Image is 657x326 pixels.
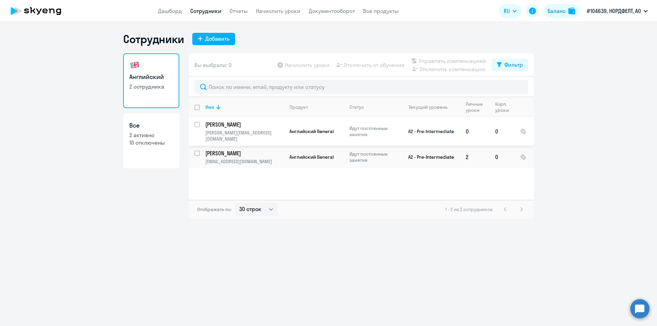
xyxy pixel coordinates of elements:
[194,80,528,94] input: Поиск по имени, email, продукту или статусу
[123,114,179,168] a: Все2 активно10 отключены
[205,130,284,142] p: [PERSON_NAME][EMAIL_ADDRESS][DOMAIN_NAME]
[205,121,283,128] p: [PERSON_NAME]
[490,117,515,146] td: 0
[194,61,232,69] span: Вы выбрали: 0
[587,7,641,15] p: #104639, НОРДФЕЛТ, АО
[490,146,515,168] td: 0
[158,8,182,14] a: Дашборд
[402,104,460,110] div: Текущий уровень
[205,104,284,110] div: Имя
[504,7,510,15] span: RU
[397,117,460,146] td: A2 - Pre-Intermediate
[466,101,485,113] div: Личные уроки
[349,151,396,163] p: Идут постоянные занятия
[363,8,399,14] a: Все продукты
[289,154,334,160] span: Английский General
[495,101,514,113] div: Корп. уроки
[256,8,300,14] a: Начислить уроки
[289,104,344,110] div: Продукт
[504,61,523,69] div: Фильтр
[230,8,248,14] a: Отчеты
[409,104,448,110] div: Текущий уровень
[495,101,510,113] div: Корп. уроки
[129,60,140,70] img: english
[349,125,396,138] p: Идут постоянные занятия
[445,206,493,212] span: 1 - 2 из 2 сотрудников
[129,83,173,90] p: 2 сотрудника
[491,59,528,71] button: Фильтр
[205,149,284,157] a: [PERSON_NAME]
[289,128,334,134] span: Английский General
[205,35,230,43] div: Добавить
[129,121,173,130] h3: Все
[190,8,221,14] a: Сотрудники
[129,131,173,139] p: 2 активно
[309,8,355,14] a: Документооборот
[205,104,214,110] div: Имя
[397,146,460,168] td: A2 - Pre-Intermediate
[349,104,364,110] div: Статус
[289,104,308,110] div: Продукт
[205,121,284,128] a: [PERSON_NAME]
[547,7,566,15] div: Баланс
[123,32,184,46] h1: Сотрудники
[205,149,283,157] p: [PERSON_NAME]
[192,33,235,45] button: Добавить
[543,4,579,18] button: Балансbalance
[460,117,490,146] td: 0
[197,206,232,212] span: Отображать по:
[460,146,490,168] td: 2
[129,73,173,81] h3: Английский
[568,8,575,14] img: balance
[205,158,284,165] p: [EMAIL_ADDRESS][DOMAIN_NAME]
[499,4,521,18] button: RU
[123,53,179,108] a: Английский2 сотрудника
[583,3,651,19] button: #104639, НОРДФЕЛТ, АО
[129,139,173,146] p: 10 отключены
[349,104,396,110] div: Статус
[466,101,489,113] div: Личные уроки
